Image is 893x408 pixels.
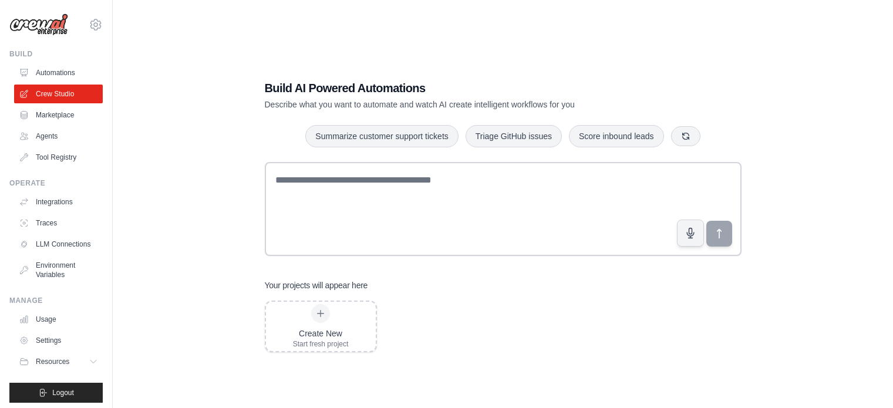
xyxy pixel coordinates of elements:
[14,352,103,371] button: Resources
[265,80,659,96] h1: Build AI Powered Automations
[14,63,103,82] a: Automations
[14,331,103,350] a: Settings
[9,383,103,403] button: Logout
[14,235,103,254] a: LLM Connections
[14,85,103,103] a: Crew Studio
[9,178,103,188] div: Operate
[293,339,349,349] div: Start fresh project
[265,99,659,110] p: Describe what you want to automate and watch AI create intelligent workflows for you
[14,193,103,211] a: Integrations
[9,49,103,59] div: Build
[14,256,103,284] a: Environment Variables
[36,357,69,366] span: Resources
[14,214,103,232] a: Traces
[9,14,68,36] img: Logo
[265,279,368,291] h3: Your projects will appear here
[14,148,103,167] a: Tool Registry
[14,106,103,124] a: Marketplace
[14,310,103,329] a: Usage
[293,328,349,339] div: Create New
[671,126,700,146] button: Get new suggestions
[52,388,74,397] span: Logout
[677,220,704,247] button: Click to speak your automation idea
[305,125,458,147] button: Summarize customer support tickets
[9,296,103,305] div: Manage
[14,127,103,146] a: Agents
[466,125,562,147] button: Triage GitHub issues
[569,125,664,147] button: Score inbound leads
